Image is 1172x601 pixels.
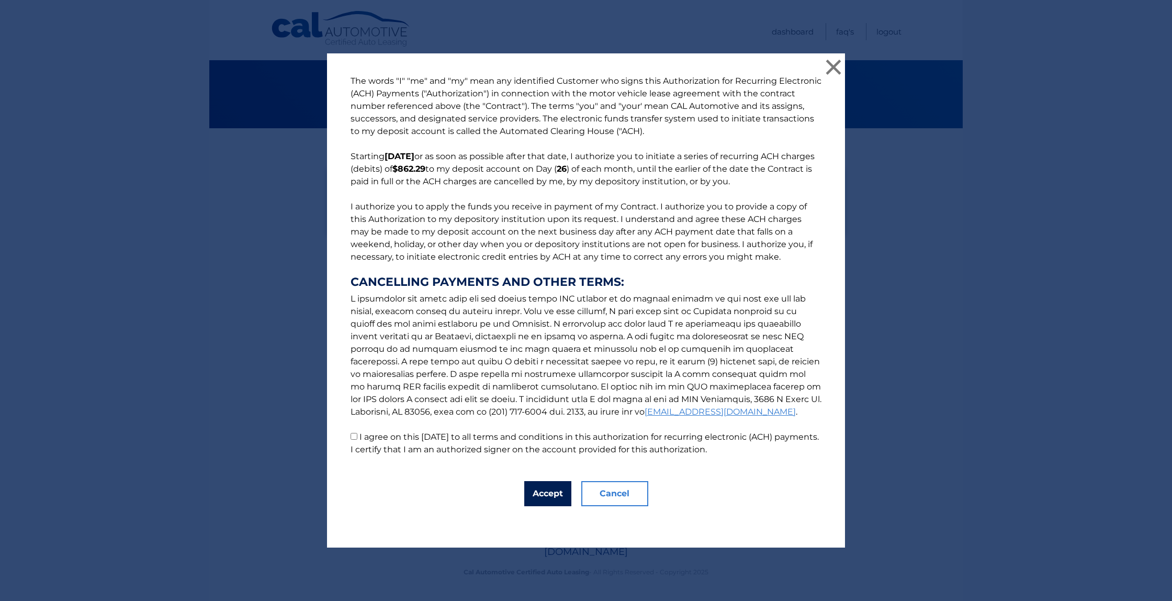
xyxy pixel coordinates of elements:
b: [DATE] [385,151,414,161]
button: Cancel [581,481,648,506]
b: $862.29 [392,164,425,174]
b: 26 [557,164,567,174]
button: Accept [524,481,571,506]
label: I agree on this [DATE] to all terms and conditions in this authorization for recurring electronic... [351,432,819,454]
p: The words "I" "me" and "my" mean any identified Customer who signs this Authorization for Recurri... [340,75,832,456]
strong: CANCELLING PAYMENTS AND OTHER TERMS: [351,276,821,288]
button: × [823,57,844,77]
a: [EMAIL_ADDRESS][DOMAIN_NAME] [645,407,796,417]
